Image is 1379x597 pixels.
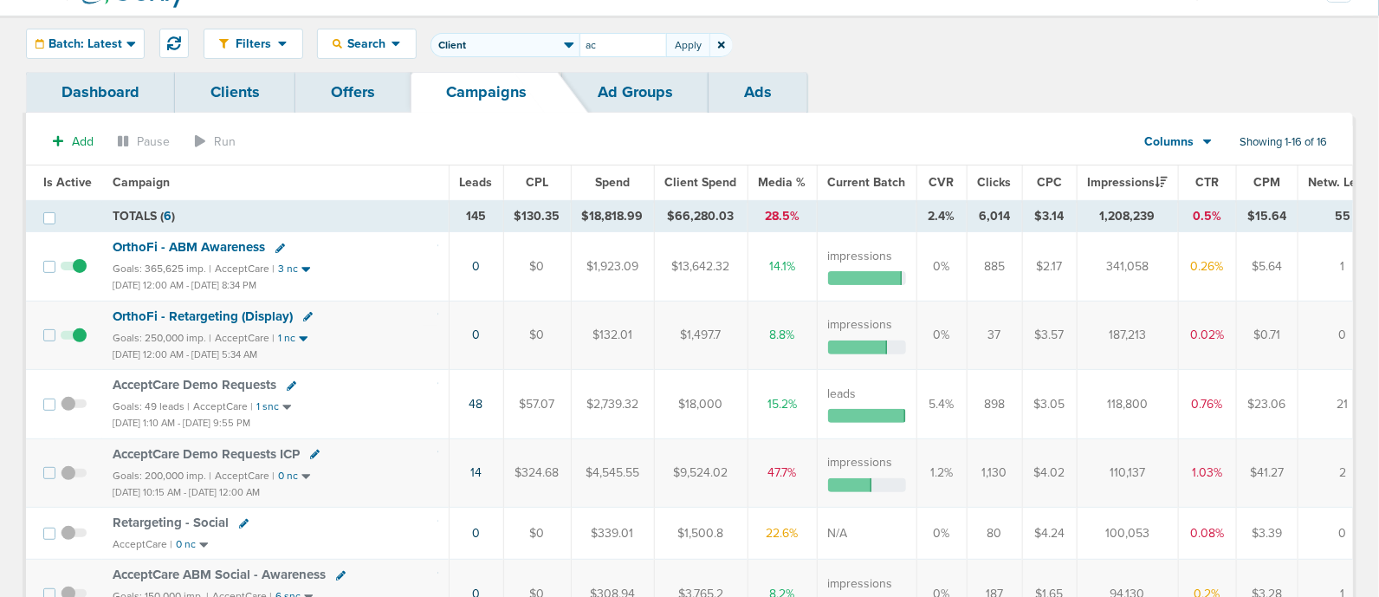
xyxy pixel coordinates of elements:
[503,438,571,507] td: $324.68
[193,400,253,412] small: AcceptCare |
[1077,301,1178,369] td: 187,213
[571,508,654,560] td: $339.01
[342,36,392,51] span: Search
[1145,133,1194,151] span: Columns
[916,438,967,507] td: 1.2%
[113,263,211,276] small: Goals: 365,625 imp. |
[215,470,275,482] small: AcceptCare |
[916,508,967,560] td: 0%
[916,370,967,438] td: 5.4%
[113,308,293,324] span: OrthoFi - Retargeting (Display)
[828,175,906,190] span: Current Batch
[113,332,211,345] small: Goals: 250,000 imp. |
[1077,370,1178,438] td: 118,800
[571,438,654,507] td: $4,545.55
[654,370,748,438] td: $18,000
[72,134,94,149] span: Add
[278,332,295,345] small: 1 nc
[828,386,857,403] label: leads
[1236,508,1298,560] td: $3.39
[113,175,170,190] span: Campaign
[1022,301,1077,369] td: $3.57
[1195,175,1219,190] span: CTR
[503,200,571,232] td: $130.35
[1240,135,1327,150] span: Showing 1-16 of 16
[1077,232,1178,301] td: 341,058
[1077,200,1178,232] td: 1,208,239
[449,200,503,232] td: 145
[460,175,493,190] span: Leads
[1022,508,1077,560] td: $4.24
[1022,232,1077,301] td: $2.17
[978,175,1012,190] span: Clicks
[748,232,817,301] td: 14.1%
[175,72,295,113] a: Clients
[1022,370,1077,438] td: $3.05
[1178,508,1236,560] td: 0.08%
[1178,438,1236,507] td: 1.03%
[295,72,411,113] a: Offers
[571,370,654,438] td: $2,739.32
[1178,200,1236,232] td: 0.5%
[916,200,967,232] td: 2.4%
[278,263,298,276] small: 3 nc
[654,200,748,232] td: $66,280.03
[1178,301,1236,369] td: 0.02%
[828,316,893,334] label: impressions
[229,36,278,51] span: Filters
[1077,508,1178,560] td: 100,053
[748,200,817,232] td: 28.5%
[113,418,250,429] small: [DATE] 1:10 AM - [DATE] 9:55 PM
[828,454,893,471] label: impressions
[469,397,483,412] a: 48
[113,538,172,550] small: AcceptCare |
[113,280,256,291] small: [DATE] 12:00 AM - [DATE] 8:34 PM
[472,259,480,274] a: 0
[503,508,571,560] td: $0
[113,377,276,393] span: AcceptCare Demo Requests
[1022,438,1077,507] td: $4.02
[759,175,806,190] span: Media %
[571,232,654,301] td: $1,923.09
[113,515,229,530] span: Retargeting - Social
[503,301,571,369] td: $0
[666,33,709,57] button: Apply
[113,470,211,483] small: Goals: 200,000 imp. |
[102,200,449,232] td: TOTALS ( )
[1022,200,1077,232] td: $3.14
[215,332,275,344] small: AcceptCare |
[654,508,748,560] td: $1,500.8
[828,526,848,541] span: N/A
[113,446,300,462] span: AcceptCare Demo Requests ICP
[411,72,562,113] a: Campaigns
[579,33,666,57] input: Search...
[1309,175,1377,190] span: Netw. Leads
[967,200,1022,232] td: 6,014
[113,349,257,360] small: [DATE] 12:00 AM - [DATE] 5:34 AM
[654,438,748,507] td: $9,524.02
[1236,232,1298,301] td: $5.64
[113,487,260,498] small: [DATE] 10:15 AM - [DATE] 12:00 AM
[49,38,122,50] span: Batch: Latest
[562,72,709,113] a: Ad Groups
[215,263,275,275] small: AcceptCare |
[654,232,748,301] td: $13,642.32
[278,470,298,483] small: 0 nc
[43,175,92,190] span: Is Active
[256,400,279,413] small: 1 snc
[1236,301,1298,369] td: $0.71
[967,370,1022,438] td: 898
[1178,232,1236,301] td: 0.26%
[1178,370,1236,438] td: 0.76%
[472,526,480,541] a: 0
[748,370,817,438] td: 15.2%
[113,567,326,582] span: AcceptCare ABM Social - Awareness
[526,175,548,190] span: CPL
[503,370,571,438] td: $57.07
[571,301,654,369] td: $132.01
[164,209,172,224] span: 6
[967,301,1022,369] td: 37
[1236,200,1298,232] td: $15.64
[828,248,893,265] label: impressions
[967,508,1022,560] td: 80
